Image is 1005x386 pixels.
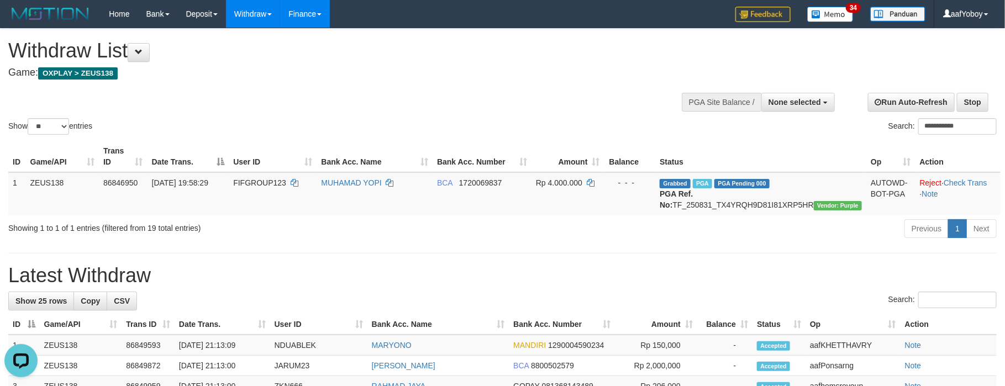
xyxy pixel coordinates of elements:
td: · · [915,172,1001,215]
a: Copy [73,292,107,310]
span: FIFGROUP123 [233,178,286,187]
h4: Game: [8,67,659,78]
th: Status: activate to sort column ascending [753,314,806,335]
a: Reject [920,178,942,187]
td: JARUM23 [270,356,367,376]
img: Feedback.jpg [735,7,791,22]
span: 86846950 [103,178,138,187]
th: Date Trans.: activate to sort column descending [148,141,229,172]
th: Bank Acc. Number: activate to sort column ascending [509,314,615,335]
td: - [697,356,753,376]
img: Button%20Memo.svg [807,7,854,22]
label: Show entries [8,118,92,135]
h1: Latest Withdraw [8,265,997,287]
td: 86849593 [122,335,175,356]
th: Bank Acc. Number: activate to sort column ascending [433,141,532,172]
th: Game/API: activate to sort column ascending [26,141,99,172]
span: Copy 1720069837 to clipboard [459,178,502,187]
span: BCA [437,178,452,187]
th: Amount: activate to sort column ascending [615,314,697,335]
span: [DATE] 19:58:29 [152,178,208,187]
span: Marked by aafnoeunsreypich [693,179,712,188]
th: Bank Acc. Name: activate to sort column ascending [317,141,433,172]
span: None selected [769,98,821,107]
th: Trans ID: activate to sort column ascending [122,314,175,335]
img: panduan.png [870,7,925,22]
span: Copy [81,297,100,305]
td: 86849872 [122,356,175,376]
td: aafKHETTHAVRY [806,335,901,356]
a: Run Auto-Refresh [868,93,955,112]
td: Rp 2,000,000 [615,356,697,376]
span: Rp 4.000.000 [536,178,582,187]
a: Check Trans [944,178,987,187]
td: ZEUS138 [26,172,99,215]
th: Balance [604,141,656,172]
a: CSV [107,292,137,310]
td: NDUABLEK [270,335,367,356]
span: PGA Pending [714,179,770,188]
td: 1 [8,172,26,215]
span: Copy 8800502579 to clipboard [531,361,574,370]
h1: Withdraw List [8,40,659,62]
td: ZEUS138 [40,335,122,356]
td: [DATE] 21:13:09 [175,335,270,356]
th: Bank Acc. Name: activate to sort column ascending [367,314,509,335]
th: Balance: activate to sort column ascending [697,314,753,335]
input: Search: [918,292,997,308]
a: Note [905,361,922,370]
td: AUTOWD-BOT-PGA [866,172,915,215]
a: Note [922,189,939,198]
th: Amount: activate to sort column ascending [532,141,604,172]
a: MUHAMAD YOPI [321,178,381,187]
span: 34 [846,3,861,13]
label: Search: [888,292,997,308]
th: ID: activate to sort column descending [8,314,40,335]
th: Op: activate to sort column ascending [866,141,915,172]
th: Op: activate to sort column ascending [806,314,901,335]
th: User ID: activate to sort column ascending [270,314,367,335]
img: MOTION_logo.png [8,6,92,22]
th: Trans ID: activate to sort column ascending [99,141,148,172]
span: Grabbed [660,179,691,188]
span: Copy 1290004590234 to clipboard [548,341,604,350]
th: Date Trans.: activate to sort column ascending [175,314,270,335]
span: Show 25 rows [15,297,67,305]
td: aafPonsarng [806,356,901,376]
td: TF_250831_TX4YRQH9D81I81XRP5HR [655,172,866,215]
a: MARYONO [372,341,412,350]
a: 1 [948,219,967,238]
span: OXPLAY > ZEUS138 [38,67,118,80]
span: Accepted [757,362,790,371]
span: Accepted [757,341,790,351]
div: PGA Site Balance / [682,93,761,112]
input: Search: [918,118,997,135]
a: Show 25 rows [8,292,74,310]
span: CSV [114,297,130,305]
span: BCA [513,361,529,370]
td: Rp 150,000 [615,335,697,356]
th: Game/API: activate to sort column ascending [40,314,122,335]
a: Next [966,219,997,238]
td: ZEUS138 [40,356,122,376]
th: Status [655,141,866,172]
a: [PERSON_NAME] [372,361,435,370]
th: Action [901,314,997,335]
a: Note [905,341,922,350]
label: Search: [888,118,997,135]
th: Action [915,141,1001,172]
div: Showing 1 to 1 of 1 entries (filtered from 19 total entries) [8,218,411,234]
td: [DATE] 21:13:00 [175,356,270,376]
span: MANDIRI [513,341,546,350]
td: - [697,335,753,356]
a: Stop [957,93,988,112]
button: None selected [761,93,835,112]
select: Showentries [28,118,69,135]
th: User ID: activate to sort column ascending [229,141,317,172]
b: PGA Ref. No: [660,189,693,209]
span: Vendor URL: https://trx4.1velocity.biz [814,201,862,210]
td: 1 [8,335,40,356]
a: Previous [904,219,949,238]
th: ID [8,141,26,172]
button: Open LiveChat chat widget [4,4,38,38]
